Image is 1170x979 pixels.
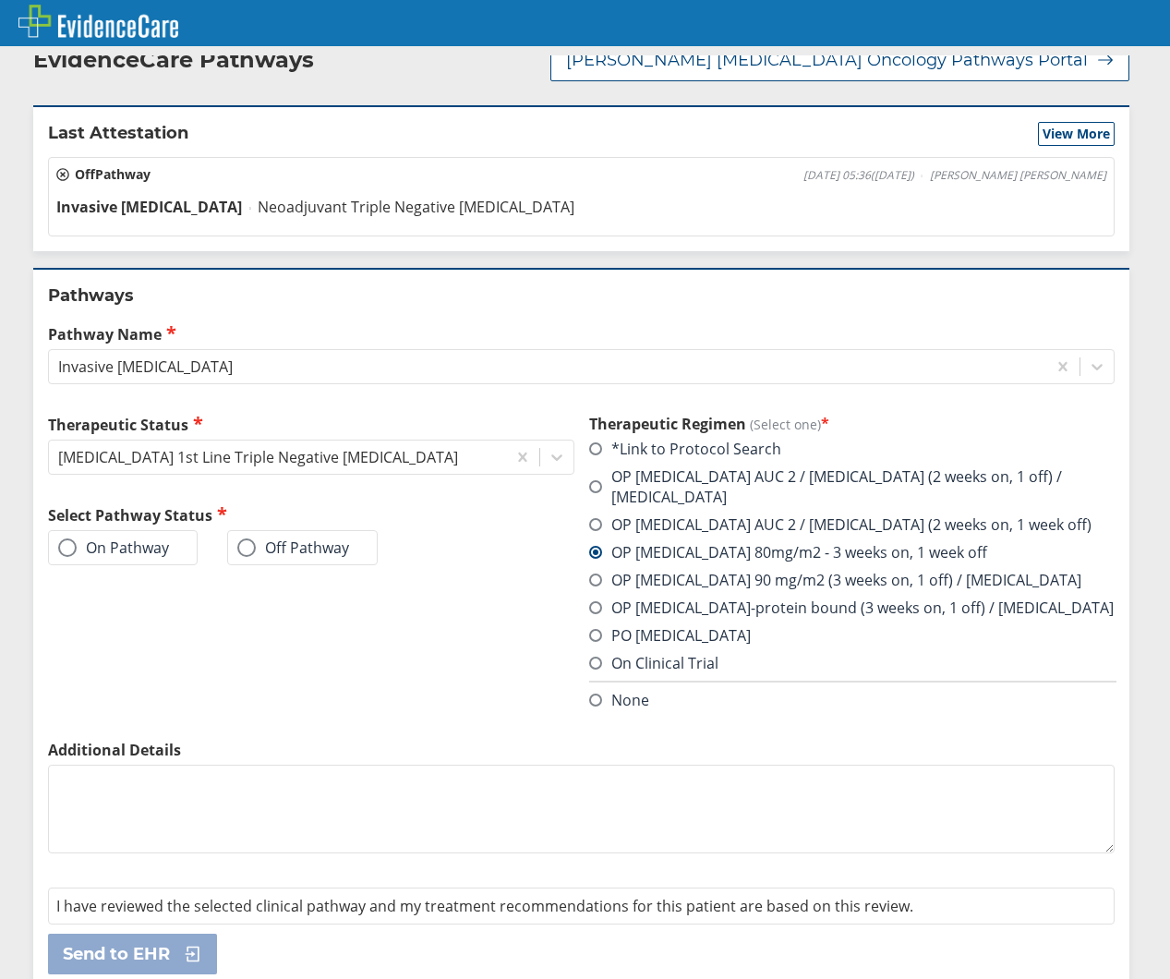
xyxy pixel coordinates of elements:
[56,197,242,217] span: Invasive [MEDICAL_DATA]
[48,504,574,526] h2: Select Pathway Status
[589,466,1116,507] label: OP [MEDICAL_DATA] AUC 2 / [MEDICAL_DATA] (2 weeks on, 1 off) / [MEDICAL_DATA]
[48,934,217,974] button: Send to EHR
[589,514,1092,535] label: OP [MEDICAL_DATA] AUC 2 / [MEDICAL_DATA] (2 weeks on, 1 week off)
[48,740,1115,760] label: Additional Details
[589,414,1116,434] h3: Therapeutic Regimen
[33,46,314,74] h2: EvidenceCare Pathways
[56,165,151,184] span: Off Pathway
[58,357,233,377] div: Invasive [MEDICAL_DATA]
[18,5,178,38] img: EvidenceCare
[58,538,169,557] label: On Pathway
[589,439,781,459] label: *Link to Protocol Search
[48,323,1115,344] label: Pathway Name
[930,168,1106,183] span: [PERSON_NAME] [PERSON_NAME]
[237,538,349,557] label: Off Pathway
[48,122,188,146] h2: Last Attestation
[63,943,170,965] span: Send to EHR
[589,570,1081,590] label: OP [MEDICAL_DATA] 90 mg/m2 (3 weeks on, 1 off) / [MEDICAL_DATA]
[589,653,718,673] label: On Clinical Trial
[1043,125,1110,143] span: View More
[589,542,987,562] label: OP [MEDICAL_DATA] 80mg/m2 - 3 weeks on, 1 week off
[48,284,1115,307] h2: Pathways
[566,49,1088,71] span: [PERSON_NAME] [MEDICAL_DATA] Oncology Pathways Portal
[589,690,649,710] label: None
[803,168,914,183] span: [DATE] 05:36 ( [DATE] )
[750,416,821,433] span: (Select one)
[589,598,1114,618] label: OP [MEDICAL_DATA]-protein bound (3 weeks on, 1 off) / [MEDICAL_DATA]
[589,625,751,646] label: PO [MEDICAL_DATA]
[56,896,913,916] span: I have reviewed the selected clinical pathway and my treatment recommendations for this patient a...
[1038,122,1115,146] button: View More
[48,414,574,435] label: Therapeutic Status
[258,197,574,217] span: Neoadjuvant Triple Negative [MEDICAL_DATA]
[58,447,458,467] div: [MEDICAL_DATA] 1st Line Triple Negative [MEDICAL_DATA]
[550,39,1129,81] button: [PERSON_NAME] [MEDICAL_DATA] Oncology Pathways Portal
